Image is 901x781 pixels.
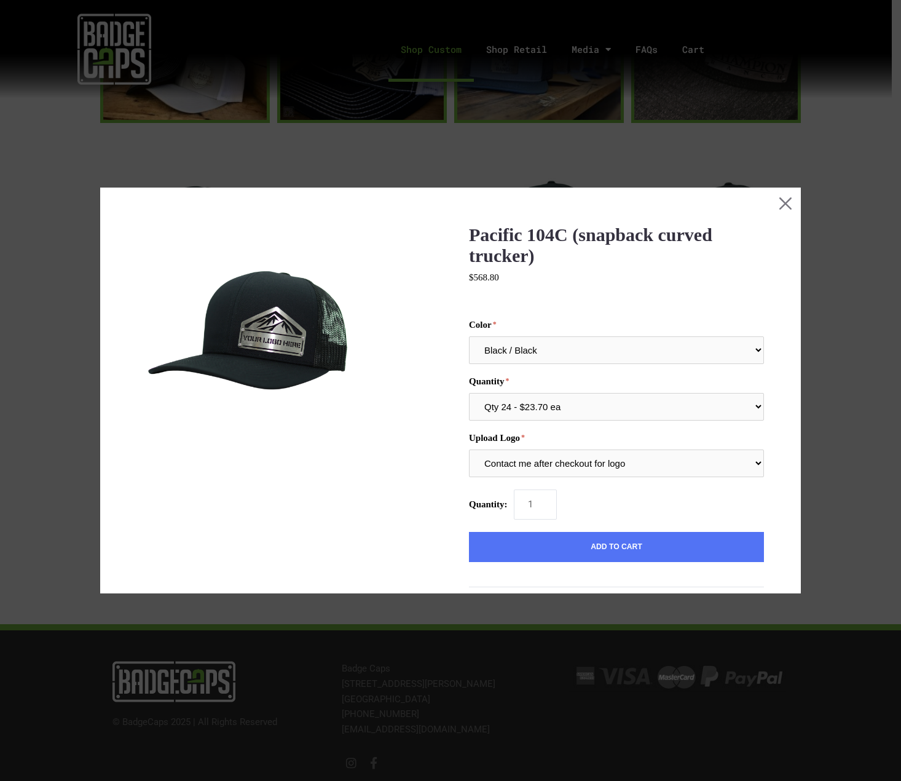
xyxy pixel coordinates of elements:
button: Close this dialog window [770,188,801,218]
button: Add to Cart [469,532,764,563]
a: Pacific 104C (snapback curved trucker) [469,224,712,266]
span: Quantity: [469,499,508,509]
label: Quantity [469,376,764,387]
label: Color [469,320,764,330]
label: Upload Logo [469,433,764,443]
span: $568.80 [469,272,499,282]
img: BadgeCaps - Pacific 104C [137,224,364,452]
